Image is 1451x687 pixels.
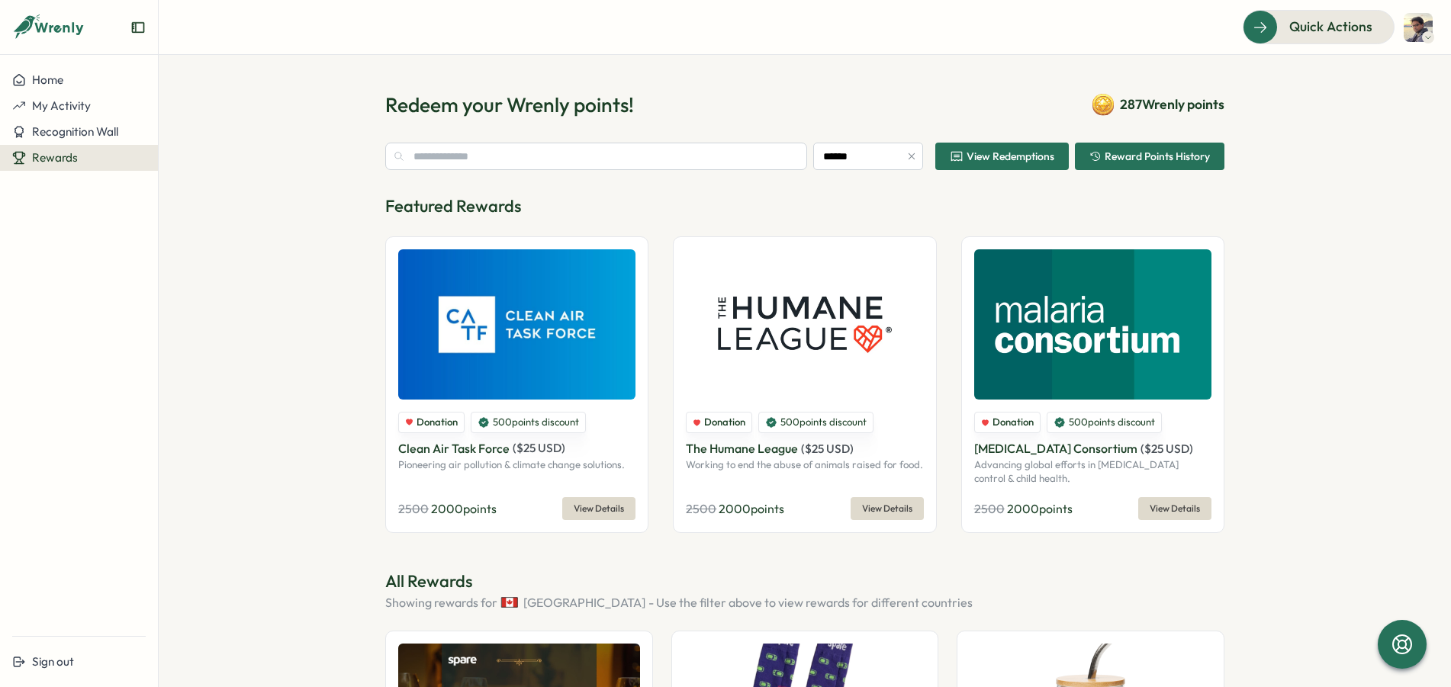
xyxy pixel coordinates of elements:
span: Showing rewards for [385,593,497,612]
span: [GEOGRAPHIC_DATA] [523,593,645,612]
div: 500 points discount [1047,412,1162,433]
span: Rewards [32,150,78,165]
span: My Activity [32,98,91,113]
h1: Redeem your Wrenly points! [385,91,634,118]
span: - Use the filter above to view rewards for different countries [648,593,973,612]
p: Advancing global efforts in [MEDICAL_DATA] control & child health. [974,458,1211,485]
span: Donation [704,416,745,429]
span: Recognition Wall [32,124,118,139]
p: Working to end the abuse of animals raised for food. [686,458,923,472]
button: Quick Actions [1243,10,1395,43]
span: View Details [862,498,912,519]
p: Clean Air Task Force [398,439,510,458]
p: All Rewards [385,570,1224,593]
span: ( $ 25 USD ) [513,441,565,455]
div: 500 points discount [471,412,586,433]
span: 2000 points [1007,501,1073,516]
p: Featured Rewards [385,194,1224,218]
span: Home [32,72,63,87]
span: 2000 points [719,501,784,516]
span: 287 Wrenly points [1120,95,1224,114]
button: View Details [851,497,924,520]
img: Fahim Shahriar [1404,13,1433,42]
span: Donation [993,416,1034,429]
div: 500 points discount [758,412,873,433]
span: ( $ 25 USD ) [1141,441,1193,456]
span: View Redemptions [967,151,1054,162]
img: Canada [500,593,519,612]
span: 2500 [686,501,716,516]
p: Pioneering air pollution & climate change solutions. [398,458,635,472]
img: The Humane League [686,249,923,400]
span: 2000 points [431,501,497,516]
span: Sign out [32,654,74,669]
button: View Details [562,497,635,520]
span: 2500 [974,501,1005,516]
span: Quick Actions [1289,17,1372,37]
span: Donation [417,416,458,429]
p: [MEDICAL_DATA] Consortium [974,439,1137,458]
p: The Humane League [686,439,798,458]
img: Clean Air Task Force [398,249,635,400]
span: View Details [1150,498,1200,519]
span: ( $ 25 USD ) [801,441,854,456]
button: Expand sidebar [130,20,146,35]
img: Malaria Consortium [974,249,1211,400]
button: Reward Points History [1075,143,1224,170]
button: View Redemptions [935,143,1069,170]
span: Reward Points History [1105,151,1210,162]
span: View Details [574,498,624,519]
span: 2500 [398,501,429,516]
button: View Details [1138,497,1211,520]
